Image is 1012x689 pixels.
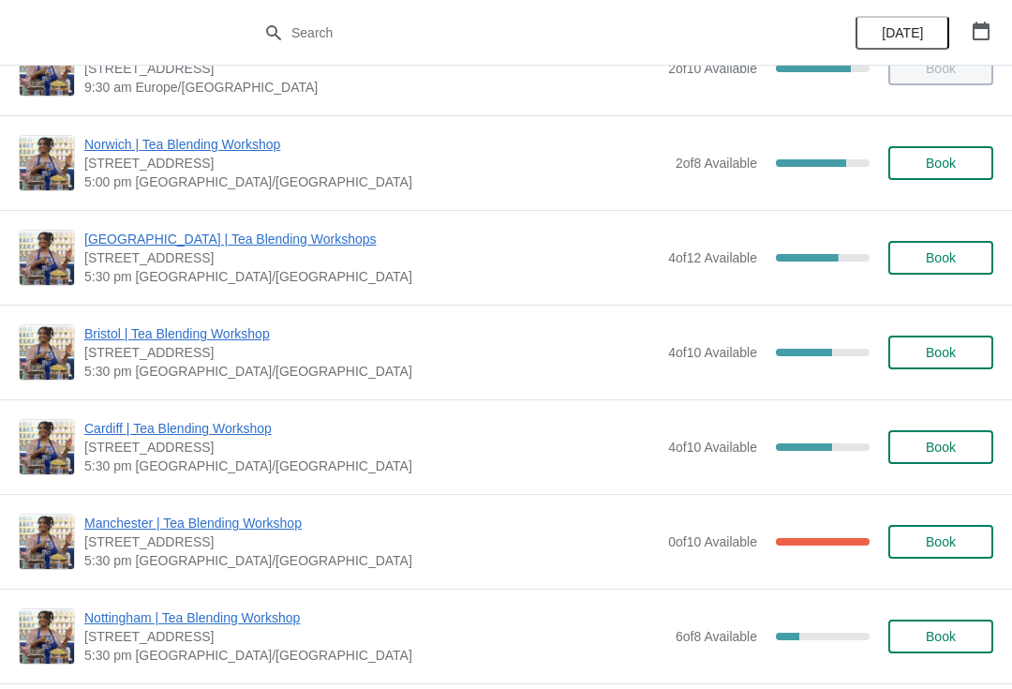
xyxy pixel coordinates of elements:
span: [STREET_ADDRESS] [84,532,659,551]
span: [STREET_ADDRESS] [84,59,659,78]
button: Book [888,146,993,180]
button: Book [888,430,993,464]
span: 2 of 10 Available [668,61,757,76]
img: Nottingham | Tea Blending Workshop | 24 Bridlesmith Gate, Nottingham NG1 2GQ, UK | 5:30 pm Europe... [20,609,74,664]
span: 5:30 pm [GEOGRAPHIC_DATA]/[GEOGRAPHIC_DATA] [84,551,659,570]
img: Oxford | Tea Blending Workshop | 23 High Street, Oxford, OX1 4AH | 9:30 am Europe/London [20,41,74,96]
span: Book [926,440,956,455]
span: [GEOGRAPHIC_DATA] | Tea Blending Workshops [84,230,659,248]
input: Search [290,16,759,50]
img: Cardiff | Tea Blending Workshop | 1-3 Royal Arcade, Cardiff CF10 1AE, UK | 5:30 pm Europe/London [20,420,74,474]
img: Glasgow | Tea Blending Workshops | 215 Byres Road, Glasgow G12 8UD, UK | 5:30 pm Europe/London [20,231,74,285]
span: 5:30 pm [GEOGRAPHIC_DATA]/[GEOGRAPHIC_DATA] [84,362,659,381]
span: 5:30 pm [GEOGRAPHIC_DATA]/[GEOGRAPHIC_DATA] [84,646,666,665]
span: Book [926,629,956,644]
span: [STREET_ADDRESS] [84,438,659,457]
span: 9:30 am Europe/[GEOGRAPHIC_DATA] [84,78,659,97]
span: 2 of 8 Available [676,156,757,171]
span: [STREET_ADDRESS] [84,154,666,172]
button: [DATE] [856,16,949,50]
img: Bristol | Tea Blending Workshop | 73 Park Street, Bristol, BS1 5PB | 5:30 pm Europe/London [20,325,74,380]
span: [STREET_ADDRESS] [84,343,659,362]
button: Book [888,620,993,653]
img: Manchester | Tea Blending Workshop | 57 Church St, Manchester, M4 1PD | 5:30 pm Europe/London [20,515,74,569]
span: Book [926,345,956,360]
span: Manchester | Tea Blending Workshop [84,514,659,532]
span: 6 of 8 Available [676,629,757,644]
span: Nottingham | Tea Blending Workshop [84,608,666,627]
span: [DATE] [882,25,923,40]
button: Book [888,241,993,275]
span: 4 of 10 Available [668,440,757,455]
span: Book [926,156,956,171]
span: Cardiff | Tea Blending Workshop [84,419,659,438]
img: Norwich | Tea Blending Workshop | 9 Back Of The Inns, Norwich NR2 1PT, UK | 5:00 pm Europe/London [20,136,74,190]
span: Book [926,534,956,549]
span: Book [926,250,956,265]
span: Bristol | Tea Blending Workshop [84,324,659,343]
span: 4 of 12 Available [668,250,757,265]
span: [STREET_ADDRESS] [84,627,666,646]
span: Norwich | Tea Blending Workshop [84,135,666,154]
span: 5:30 pm [GEOGRAPHIC_DATA]/[GEOGRAPHIC_DATA] [84,267,659,286]
span: 0 of 10 Available [668,534,757,549]
span: 5:00 pm [GEOGRAPHIC_DATA]/[GEOGRAPHIC_DATA] [84,172,666,191]
span: 4 of 10 Available [668,345,757,360]
button: Book [888,525,993,559]
span: [STREET_ADDRESS] [84,248,659,267]
span: 5:30 pm [GEOGRAPHIC_DATA]/[GEOGRAPHIC_DATA] [84,457,659,475]
button: Book [888,336,993,369]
